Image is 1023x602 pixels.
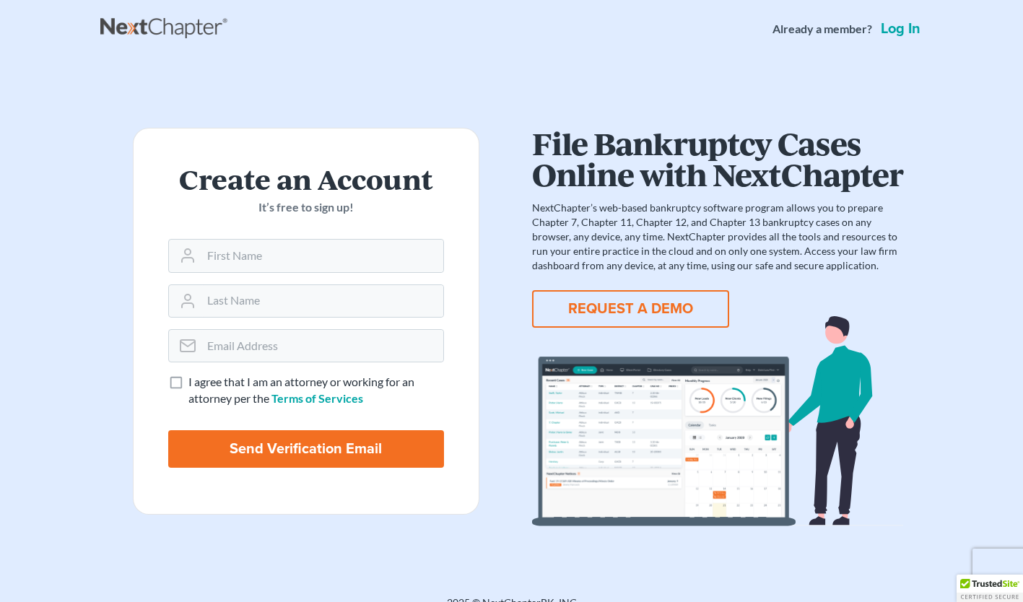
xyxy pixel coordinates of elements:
p: NextChapter’s web-based bankruptcy software program allows you to prepare Chapter 7, Chapter 11, ... [532,201,903,273]
h1: File Bankruptcy Cases Online with NextChapter [532,128,903,189]
h2: Create an Account [168,163,444,193]
input: First Name [201,240,443,271]
button: REQUEST A DEMO [532,290,729,328]
input: Send Verification Email [168,430,444,468]
span: I agree that I am an attorney or working for an attorney per the [188,375,414,405]
img: dashboard-867a026336fddd4d87f0941869007d5e2a59e2bc3a7d80a2916e9f42c0117099.svg [532,316,903,526]
input: Email Address [201,330,443,362]
p: It’s free to sign up! [168,199,444,216]
a: Terms of Services [271,391,363,405]
a: Log in [878,22,923,36]
div: TrustedSite Certified [957,575,1023,602]
input: Last Name [201,285,443,317]
strong: Already a member? [772,21,872,38]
